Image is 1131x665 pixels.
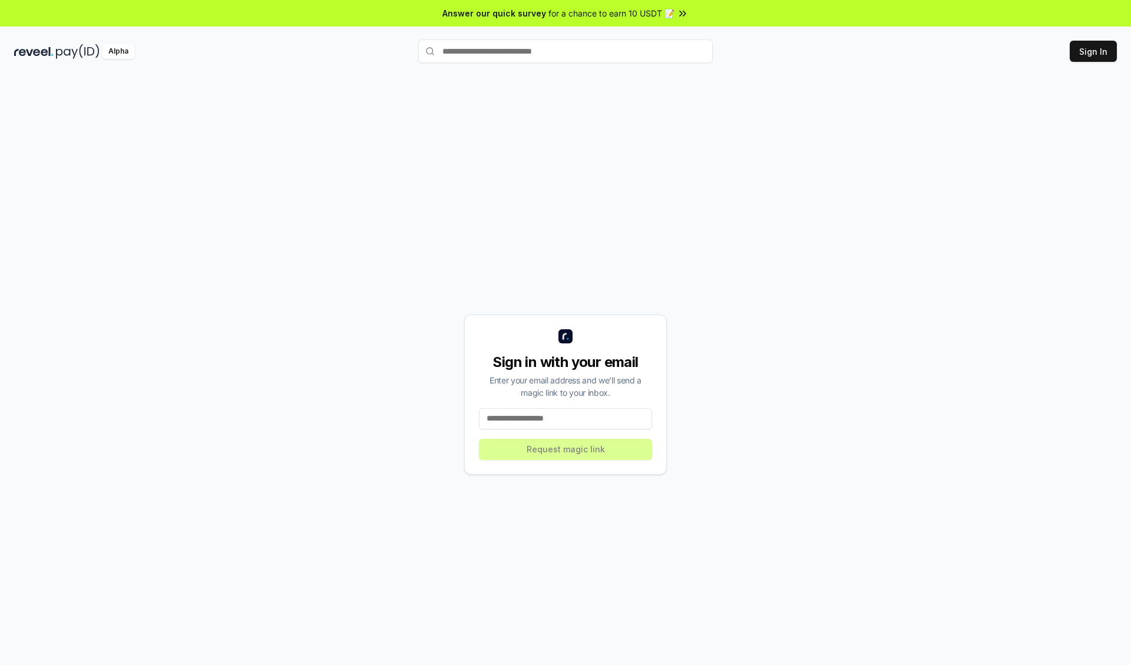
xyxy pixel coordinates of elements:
img: reveel_dark [14,44,54,59]
span: Answer our quick survey [442,7,546,19]
img: logo_small [558,329,573,343]
span: for a chance to earn 10 USDT 📝 [548,7,674,19]
div: Alpha [102,44,135,59]
img: pay_id [56,44,100,59]
button: Sign In [1070,41,1117,62]
div: Enter your email address and we’ll send a magic link to your inbox. [479,374,652,399]
div: Sign in with your email [479,353,652,372]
